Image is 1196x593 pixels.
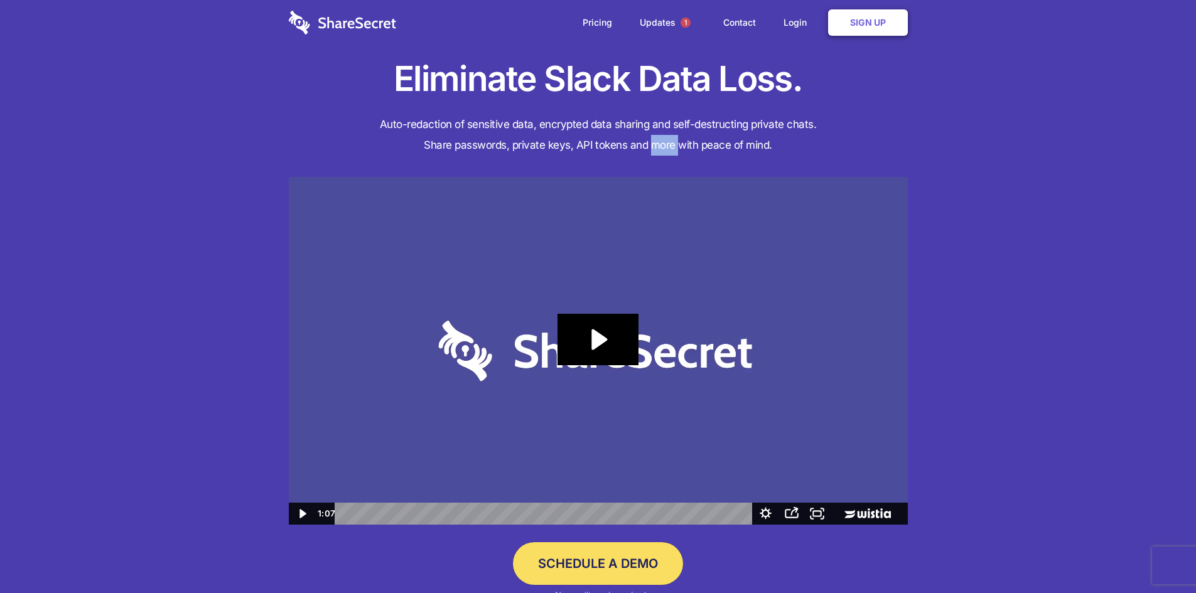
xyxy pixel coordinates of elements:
button: Play Video: Sharesecret Slack Extension [558,314,638,365]
button: Show settings menu [753,503,778,525]
img: Sharesecret [289,177,908,525]
a: Login [771,3,826,42]
button: Fullscreen [804,503,830,525]
iframe: Drift Widget Chat Controller [1133,530,1181,578]
button: Play Video [289,503,315,525]
a: Wistia Logo -- Learn More [830,503,907,525]
a: Sign Up [828,9,908,36]
span: 1 [681,18,691,28]
h4: Auto-redaction of sensitive data, encrypted data sharing and self-destructing private chats. Shar... [289,114,908,156]
button: Open sharing menu [778,503,804,525]
img: logo-wordmark-white-trans-d4663122ce5f474addd5e946df7df03e33cb6a1c49d2221995e7729f52c070b2.svg [289,11,396,35]
h1: Eliminate Slack Data Loss. [289,56,908,102]
a: Contact [711,3,768,42]
a: Schedule a Demo [513,542,683,585]
div: Playbar [345,503,746,525]
a: Pricing [570,3,625,42]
